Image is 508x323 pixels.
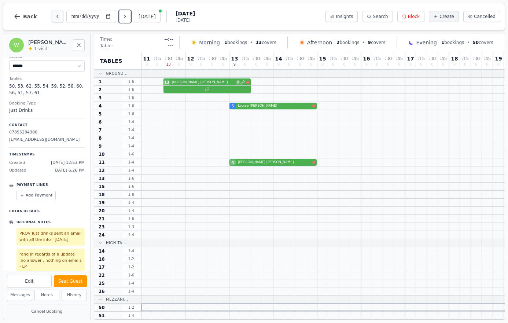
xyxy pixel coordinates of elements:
span: bookings [336,40,359,45]
span: 8 [99,135,102,141]
span: 15 [99,184,105,190]
span: 1 - 2 [122,256,140,262]
span: 1 - 3 [122,224,140,230]
span: Afternoon [307,39,332,46]
span: 0 [200,63,202,66]
span: • [362,40,365,45]
span: 13 [164,80,169,85]
span: [PERSON_NAME] [PERSON_NAME] [172,80,235,85]
span: 18 [451,56,458,61]
button: Cancelled [463,11,500,22]
span: bookings [224,40,247,45]
span: 0 [464,63,466,66]
span: 1 - 4 [122,159,140,165]
button: Block [397,11,424,22]
span: 1 - 4 [122,119,140,125]
span: 1 - 4 [122,232,140,238]
span: 1 - 4 [122,208,140,213]
p: Payment Links [16,183,48,188]
button: Back [8,8,43,25]
button: [DATE] [134,11,161,22]
span: : 15 [462,56,469,61]
span: 1 - 6 [122,184,140,189]
span: 51 [99,313,105,319]
span: : 15 [374,56,381,61]
span: 20 [99,208,105,214]
span: covers [255,40,276,45]
span: 0 [189,63,192,66]
span: 1 - 4 [122,200,140,205]
span: 0 [178,63,180,66]
span: 1 - 6 [122,272,140,278]
span: : 45 [352,56,359,61]
span: 0 [266,63,268,66]
span: 9 [233,63,236,66]
span: 2 [336,40,339,45]
span: 0 [321,63,324,66]
span: 25 [99,280,105,286]
button: Notes [34,290,60,301]
span: 0 [475,63,477,66]
span: : 45 [176,56,183,61]
p: PROV Just drinks sent an email with all the info - [DATE] [19,231,82,243]
span: 0 [376,63,378,66]
span: 1 - 6 [122,111,140,117]
span: Created [9,160,25,166]
span: 1 [99,79,102,85]
span: 14 [99,248,105,254]
span: 12 [187,56,194,61]
span: 0 [442,63,444,66]
span: : 45 [484,56,491,61]
span: : 45 [308,56,315,61]
span: 0 [222,63,224,66]
span: Insights [336,14,353,19]
span: 23 [99,224,105,230]
span: 21 [99,216,105,222]
dd: 50, 53, 62, 55, 54, 59, 52, 58, 60, 56, 51, 57, 61 [9,83,85,96]
span: 0 [156,63,158,66]
span: 11 [143,56,150,61]
button: Seat Guest [54,275,87,287]
span: : 30 [429,56,436,61]
span: : 30 [385,56,392,61]
span: 0 [211,63,213,66]
span: 0 [332,63,334,66]
p: Extra Details [9,206,85,214]
span: 11 [99,159,105,165]
span: 1 - 6 [122,176,140,181]
span: 13 [166,63,171,66]
span: 1 - 4 [122,313,140,318]
p: [EMAIL_ADDRESS][DOMAIN_NAME] [9,137,85,143]
span: 50 [472,40,479,45]
span: 1 - 4 [122,168,140,173]
span: 1 [224,40,227,45]
span: Leonie [PERSON_NAME] [238,103,311,109]
span: Mezzani... [106,297,128,302]
span: covers [472,40,493,45]
span: 0 [387,63,389,66]
button: Search [362,11,393,22]
span: : 30 [253,56,260,61]
span: 0 [146,63,148,66]
div: W [9,38,24,52]
span: 4 [232,160,234,165]
span: 13 [99,176,105,181]
p: rang in regards of a update ,no answer , nothing on emails - LP [19,252,82,270]
span: Create [439,14,454,19]
span: : 30 [341,56,348,61]
span: : 30 [165,56,172,61]
span: 9 [99,143,102,149]
button: Edit [7,275,52,287]
span: 0 [244,63,246,66]
span: 16 [99,256,105,262]
span: 0 [310,63,312,66]
span: 18 [99,192,105,198]
span: 4 [99,103,102,109]
span: 17 [407,56,414,61]
span: 0 [431,63,433,66]
button: Insights [325,11,358,22]
span: 0 [497,63,500,66]
button: Create [429,11,459,22]
span: 24 [99,232,105,238]
span: 1 - 4 [122,248,140,254]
